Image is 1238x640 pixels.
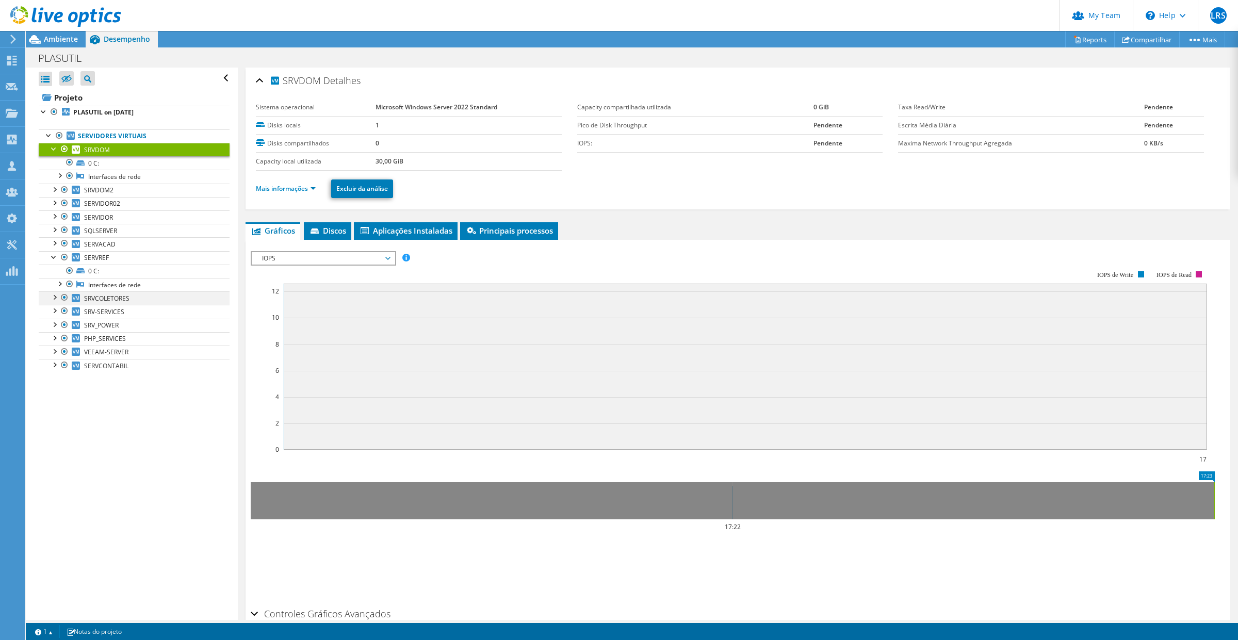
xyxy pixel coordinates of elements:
[323,74,361,87] span: Detalhes
[39,129,230,143] a: Servidores virtuais
[256,102,376,112] label: Sistema operacional
[84,334,126,343] span: PHP_SERVICES
[272,313,279,322] text: 10
[1156,271,1192,278] text: IOPS de Read
[39,265,230,278] a: 0 C:
[39,291,230,305] a: SRVCOLETORES
[376,103,497,111] b: Microsoft Windows Server 2022 Standard
[39,237,230,251] a: SERVACAD
[275,340,279,349] text: 8
[39,319,230,332] a: SRV_POWER
[1199,455,1215,464] text: 17:23
[84,362,128,370] span: SERVCONTABIL
[251,603,390,624] h2: Controles Gráficos Avançados
[34,53,97,64] h1: PLASUTIL
[84,226,117,235] span: SQLSERVER
[1179,31,1225,47] a: Mais
[256,138,376,149] label: Disks compartilhados
[898,102,1144,112] label: Taxa Read/Write
[84,348,128,356] span: VEEAM-SERVER
[84,240,116,249] span: SERVACAD
[331,179,393,198] a: Excluir da análise
[577,138,814,149] label: IOPS:
[1210,7,1227,24] span: LRS
[1144,121,1173,129] b: Pendente
[39,184,230,197] a: SRVDOM2
[725,522,741,531] text: 17:22
[813,139,842,147] b: Pendente
[39,346,230,359] a: VEEAM-SERVER
[898,138,1144,149] label: Maxima Network Throughput Agregada
[465,225,553,236] span: Principais processos
[84,307,124,316] span: SRV-SERVICES
[73,108,134,117] b: PLASUTIL on [DATE]
[1144,103,1173,111] b: Pendente
[39,359,230,372] a: SERVCONTABIL
[1144,139,1163,147] b: 0 KB/s
[84,294,129,303] span: SRVCOLETORES
[39,251,230,265] a: SERVREF
[39,210,230,224] a: SERVIDOR
[84,213,113,222] span: SERVIDOR
[104,34,150,44] span: Desempenho
[256,120,376,130] label: Disks locais
[44,34,78,44] span: Ambiente
[275,392,279,401] text: 4
[84,321,119,330] span: SRV_POWER
[275,445,279,454] text: 0
[39,305,230,318] a: SRV-SERVICES
[1097,271,1133,278] text: IOPS de Write
[84,253,109,262] span: SERVREF
[359,225,452,236] span: Aplicações Instaladas
[39,224,230,237] a: SQLSERVER
[269,74,321,86] span: SRVDOM
[84,145,110,154] span: SRVDOM
[272,287,279,296] text: 12
[257,252,389,265] span: IOPS
[813,121,842,129] b: Pendente
[376,139,379,147] b: 0
[256,156,376,167] label: Capacity local utilizada
[256,184,316,193] a: Mais informações
[577,120,814,130] label: Pico de Disk Throughput
[376,121,379,129] b: 1
[376,157,403,166] b: 30,00 GiB
[59,625,129,638] a: Notas do projeto
[577,102,814,112] label: Capacity compartilhada utilizada
[39,170,230,183] a: Interfaces de rede
[39,197,230,210] a: SERVIDOR02
[1065,31,1115,47] a: Reports
[39,156,230,170] a: 0 C:
[275,366,279,375] text: 6
[1114,31,1180,47] a: Compartilhar
[84,186,113,194] span: SRVDOM2
[251,225,295,236] span: Gráficos
[39,106,230,119] a: PLASUTIL on [DATE]
[39,332,230,346] a: PHP_SERVICES
[1146,11,1155,20] svg: \n
[84,199,120,208] span: SERVIDOR02
[39,89,230,106] a: Projeto
[275,419,279,428] text: 2
[898,120,1144,130] label: Escrita Média Diária
[28,625,60,638] a: 1
[39,143,230,156] a: SRVDOM
[813,103,829,111] b: 0 GiB
[309,225,346,236] span: Discos
[39,278,230,291] a: Interfaces de rede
